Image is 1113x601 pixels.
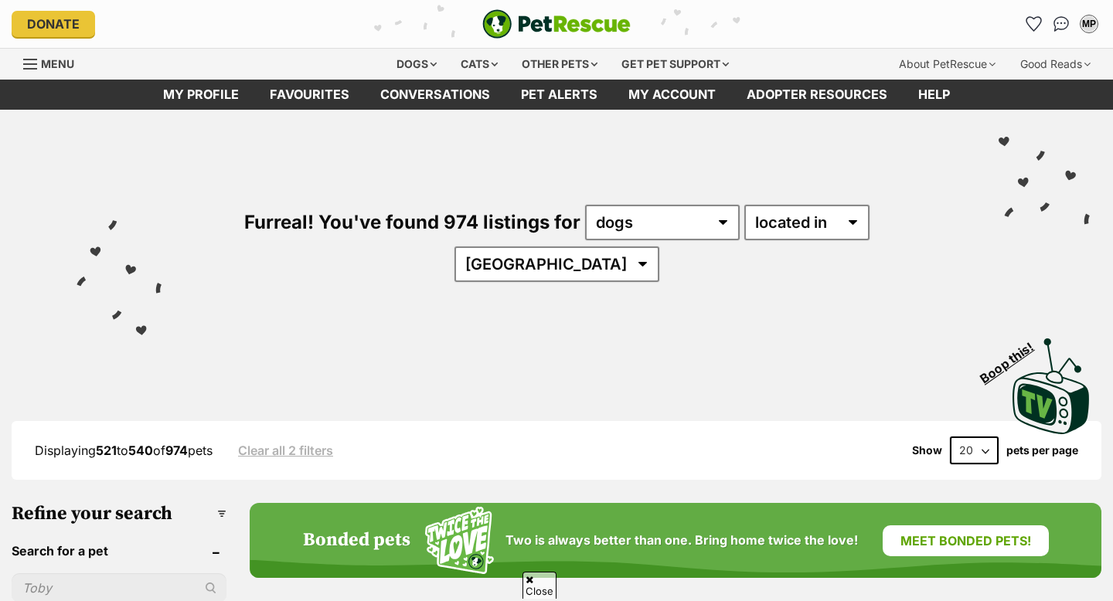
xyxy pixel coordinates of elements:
[148,80,254,110] a: My profile
[1013,324,1090,437] a: Boop this!
[12,11,95,37] a: Donate
[35,443,213,458] span: Displaying to of pets
[165,443,188,458] strong: 974
[978,330,1049,385] span: Boop this!
[12,503,226,525] h3: Refine your search
[511,49,608,80] div: Other pets
[1013,338,1090,434] img: PetRescue TV logo
[128,443,153,458] strong: 540
[505,533,858,548] span: Two is always better than one. Bring home twice the love!
[482,9,631,39] a: PetRescue
[888,49,1006,80] div: About PetRescue
[1009,49,1101,80] div: Good Reads
[1006,444,1078,457] label: pets per page
[1077,12,1101,36] button: My account
[613,80,731,110] a: My account
[244,211,580,233] span: Furreal! You've found 974 listings for
[365,80,505,110] a: conversations
[450,49,509,80] div: Cats
[254,80,365,110] a: Favourites
[96,443,117,458] strong: 521
[12,544,226,558] header: Search for a pet
[1053,16,1070,32] img: chat-41dd97257d64d25036548639549fe6c8038ab92f7586957e7f3b1b290dea8141.svg
[482,9,631,39] img: logo-e224e6f780fb5917bec1dbf3a21bbac754714ae5b6737aabdf751b685950b380.svg
[425,507,494,574] img: Squiggle
[1081,16,1097,32] div: MP
[23,49,85,76] a: Menu
[611,49,740,80] div: Get pet support
[1021,12,1101,36] ul: Account quick links
[731,80,903,110] a: Adopter resources
[505,80,613,110] a: Pet alerts
[1021,12,1046,36] a: Favourites
[522,572,556,599] span: Close
[386,49,448,80] div: Dogs
[903,80,965,110] a: Help
[238,443,333,457] a: Clear all 2 filters
[41,57,74,70] span: Menu
[1049,12,1074,36] a: Conversations
[883,525,1049,556] a: Meet bonded pets!
[912,444,942,457] span: Show
[303,530,410,552] h4: Bonded pets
